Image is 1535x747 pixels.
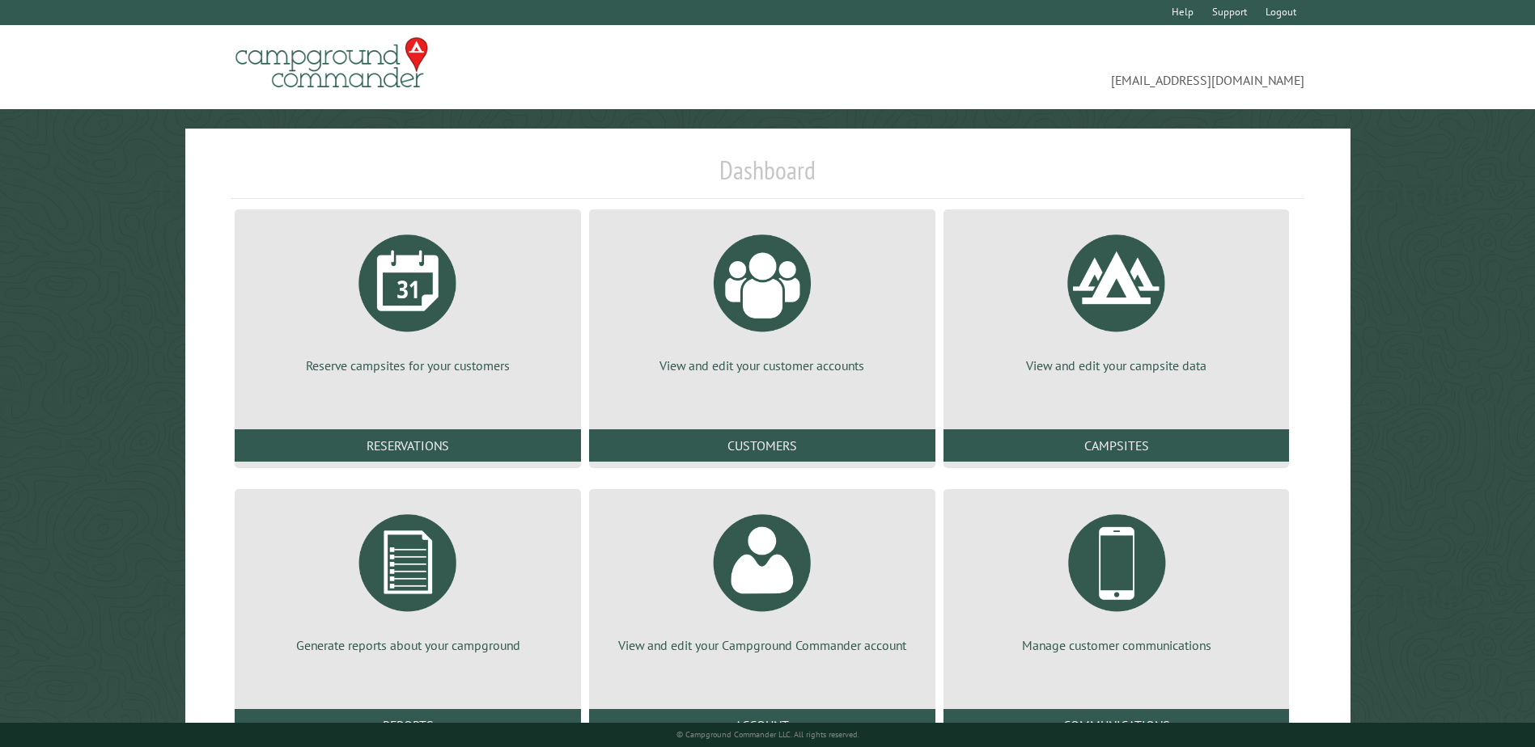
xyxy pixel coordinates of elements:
[608,636,916,654] p: View and edit your Campground Commander account
[589,709,935,741] a: Account
[231,154,1304,199] h1: Dashboard
[254,357,562,374] p: Reserve campsites for your customers
[963,636,1270,654] p: Manage customer communications
[608,222,916,374] a: View and edit your customer accounts
[254,636,562,654] p: Generate reports about your campground
[608,502,916,654] a: View and edit your Campground Commander account
[943,429,1290,462] a: Campsites
[963,222,1270,374] a: View and edit your campsite data
[235,709,581,741] a: Reports
[768,44,1304,90] span: [EMAIL_ADDRESS][DOMAIN_NAME]
[254,502,562,654] a: Generate reports about your campground
[235,429,581,462] a: Reservations
[676,729,859,740] small: © Campground Commander LLC. All rights reserved.
[943,709,1290,741] a: Communications
[589,429,935,462] a: Customers
[963,357,1270,374] p: View and edit your campsite data
[963,502,1270,654] a: Manage customer communications
[231,32,433,95] img: Campground Commander
[254,222,562,374] a: Reserve campsites for your customers
[608,357,916,374] p: View and edit your customer accounts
